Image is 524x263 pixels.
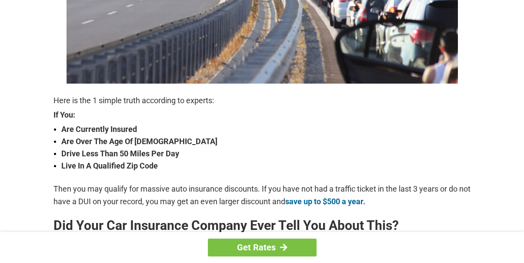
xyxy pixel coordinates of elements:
strong: Are Currently Insured [61,123,471,135]
strong: Drive Less Than 50 Miles Per Day [61,148,471,160]
p: Then you may qualify for massive auto insurance discounts. If you have not had a traffic ticket i... [53,183,471,207]
a: save up to $500 a year. [285,197,365,206]
p: Here is the 1 simple truth according to experts: [53,94,471,107]
h2: Did Your Car Insurance Company Ever Tell You About This? [53,219,471,233]
strong: Live In A Qualified Zip Code [61,160,471,172]
strong: Are Over The Age Of [DEMOGRAPHIC_DATA] [61,135,471,148]
strong: If You: [53,111,471,119]
a: Get Rates [208,239,317,256]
